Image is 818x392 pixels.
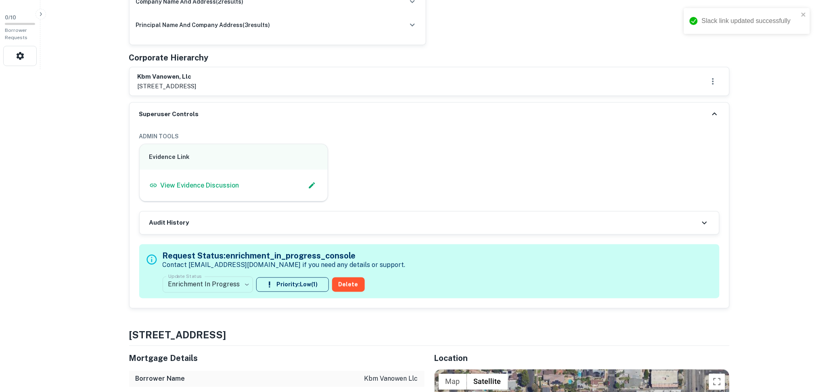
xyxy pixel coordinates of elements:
[168,273,202,280] label: Update Status
[139,132,720,141] h6: ADMIN TOOLS
[306,179,318,192] button: Edit Slack Link
[129,352,425,365] h5: Mortgage Details
[256,277,329,292] button: Priority:Low(1)
[439,374,467,390] button: Show street map
[364,374,418,384] p: kbm vanowen llc
[149,218,189,227] h6: Audit History
[161,181,239,190] p: View Evidence Discussion
[709,374,725,390] button: Toggle fullscreen view
[139,110,199,119] h6: Superuser Controls
[129,52,209,64] h5: Corporate Hierarchy
[5,27,27,40] span: Borrower Requests
[149,152,318,162] h6: Evidence Link
[332,277,365,292] button: Delete
[138,81,197,91] p: [STREET_ADDRESS]
[702,16,799,26] div: Slack link updated successfully
[434,352,730,365] h5: Location
[801,11,807,19] button: close
[136,21,270,29] h6: principal name and company address ( 3 results)
[149,181,239,190] a: View Evidence Discussion
[163,273,253,296] div: Enrichment In Progress
[163,250,406,262] h5: Request Status: enrichment_in_progress_console
[778,327,818,366] iframe: Chat Widget
[138,72,197,81] h6: kbm vanowen, llc
[136,374,185,384] h6: Borrower Name
[5,15,16,21] span: 0 / 10
[163,261,406,270] p: Contact [EMAIL_ADDRESS][DOMAIN_NAME] if you need any details or support.
[467,374,508,390] button: Show satellite imagery
[129,328,730,342] h4: [STREET_ADDRESS]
